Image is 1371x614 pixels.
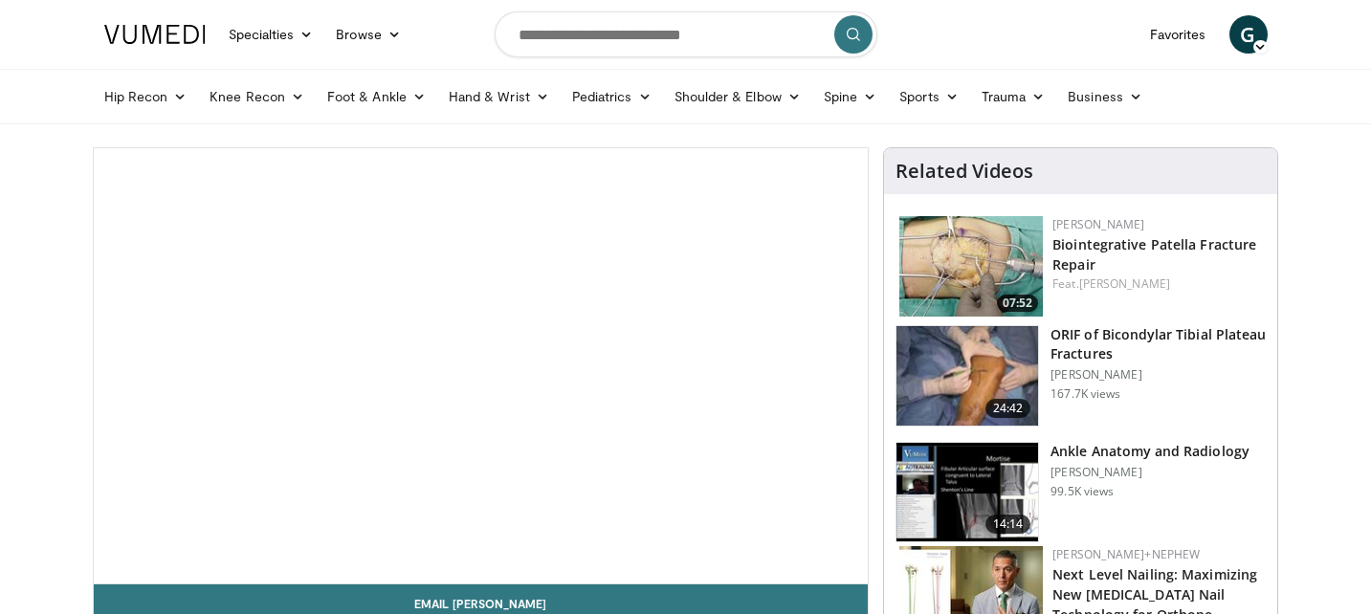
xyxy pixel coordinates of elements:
[970,77,1057,116] a: Trauma
[1079,275,1170,292] a: [PERSON_NAME]
[1052,216,1144,232] a: [PERSON_NAME]
[888,77,970,116] a: Sports
[437,77,561,116] a: Hand & Wrist
[104,25,206,44] img: VuMedi Logo
[896,326,1038,426] img: Levy_Tib_Plat_100000366_3.jpg.150x105_q85_crop-smart_upscale.jpg
[896,160,1033,183] h4: Related Videos
[1050,367,1266,383] p: [PERSON_NAME]
[899,216,1043,317] a: 07:52
[812,77,888,116] a: Spine
[899,216,1043,317] img: 711e638b-2741-4ad8-96b0-27da83aae913.150x105_q85_crop-smart_upscale.jpg
[217,15,325,54] a: Specialties
[1050,484,1114,499] p: 99.5K views
[896,442,1266,543] a: 14:14 Ankle Anatomy and Radiology [PERSON_NAME] 99.5K views
[1056,77,1154,116] a: Business
[94,148,869,584] video-js: Video Player
[1050,442,1249,461] h3: Ankle Anatomy and Radiology
[1050,325,1266,363] h3: ORIF of Bicondylar Tibial Plateau Fractures
[1229,15,1268,54] a: G
[1052,275,1262,293] div: Feat.
[198,77,316,116] a: Knee Recon
[1050,465,1249,480] p: [PERSON_NAME]
[1052,546,1200,562] a: [PERSON_NAME]+Nephew
[324,15,412,54] a: Browse
[663,77,812,116] a: Shoulder & Elbow
[495,11,877,57] input: Search topics, interventions
[561,77,663,116] a: Pediatrics
[1139,15,1218,54] a: Favorites
[93,77,199,116] a: Hip Recon
[1050,386,1120,402] p: 167.7K views
[896,325,1266,427] a: 24:42 ORIF of Bicondylar Tibial Plateau Fractures [PERSON_NAME] 167.7K views
[985,399,1031,418] span: 24:42
[316,77,437,116] a: Foot & Ankle
[1052,235,1256,274] a: Biointegrative Patella Fracture Repair
[896,443,1038,542] img: d079e22e-f623-40f6-8657-94e85635e1da.150x105_q85_crop-smart_upscale.jpg
[997,295,1038,312] span: 07:52
[985,515,1031,534] span: 14:14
